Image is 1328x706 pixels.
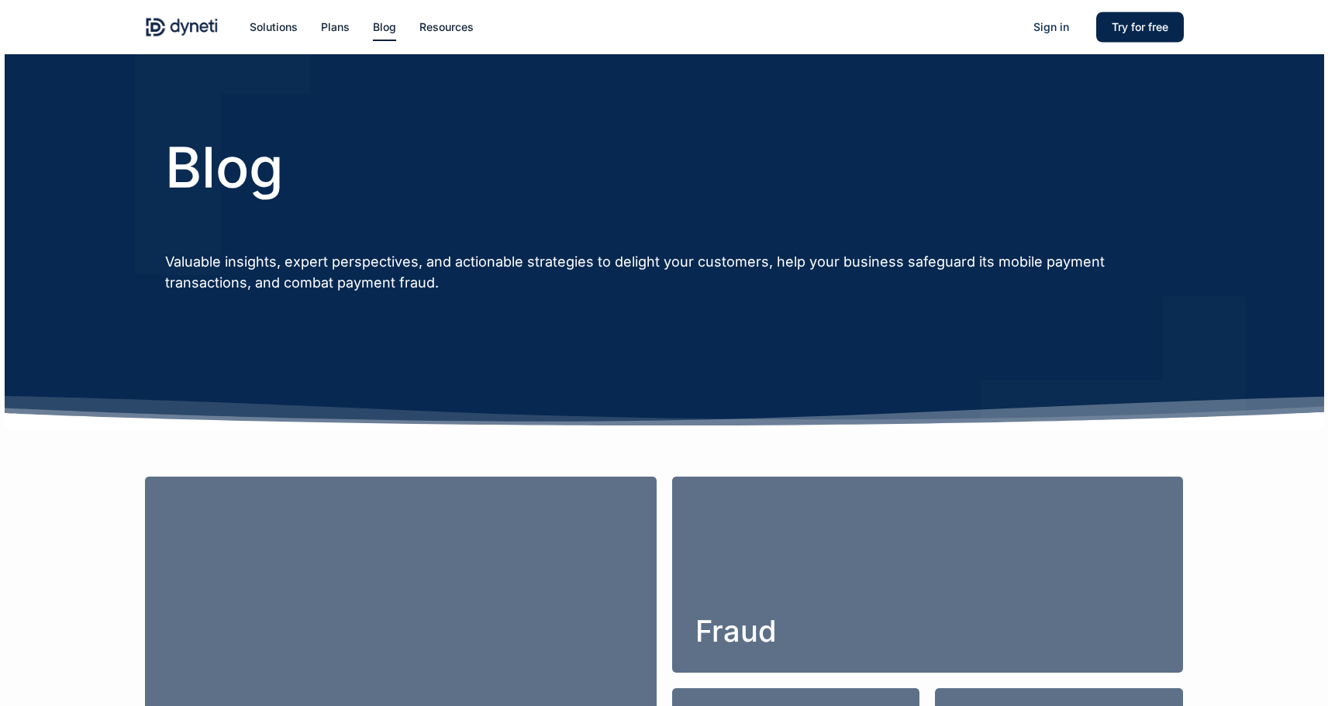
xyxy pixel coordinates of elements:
span: Sign in [1033,20,1069,33]
span: Blog [373,20,396,33]
span: Plans [321,20,350,33]
span: Resources [419,20,474,33]
a: Resources [419,19,474,36]
a: Sign in [1018,19,1085,36]
span: Try for free [1112,20,1168,33]
a: Fraud [672,477,1184,673]
a: Try for free [1096,19,1184,36]
span: Solutions [250,20,298,33]
a: Plans [321,19,350,36]
img: Dyneti Technologies [145,15,219,39]
h1: Blog [165,134,1162,201]
p: Valuable insights, expert perspectives, and actionable strategies to delight your customers, help... [165,251,1162,293]
a: Blog [373,19,396,36]
a: Solutions [250,19,298,36]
